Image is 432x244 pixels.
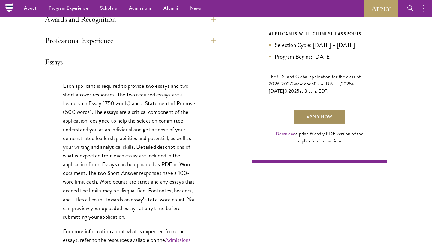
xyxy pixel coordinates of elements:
li: Selection Cycle: [DATE] – [DATE] [269,41,370,49]
span: 202 [289,87,297,95]
span: 5 [349,80,352,87]
button: Professional Experience [45,33,216,48]
li: Program Begins: [DATE] [269,52,370,61]
div: a print-friendly PDF version of the application instructions [269,130,370,145]
span: 6 [277,80,280,87]
span: 0 [284,87,287,95]
a: Download [276,130,295,137]
span: 7 [289,80,292,87]
span: is [292,80,295,87]
span: -202 [280,80,289,87]
button: Awards and Recognition [45,12,216,26]
span: 202 [341,80,349,87]
div: APPLICANTS WITH CHINESE PASSPORTS [269,30,370,38]
p: Each applicant is required to provide two essays and two short answer responses. The two required... [63,81,198,221]
span: The U.S. and Global application for the class of 202 [269,73,361,87]
span: now open [295,80,314,87]
span: , [287,87,289,95]
span: to [DATE] [269,80,356,95]
a: Apply Now [293,110,346,124]
span: 5 [297,87,299,95]
span: at 3 p.m. EDT. [299,87,329,95]
button: Essays [45,55,216,69]
span: from [DATE], [314,80,341,87]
